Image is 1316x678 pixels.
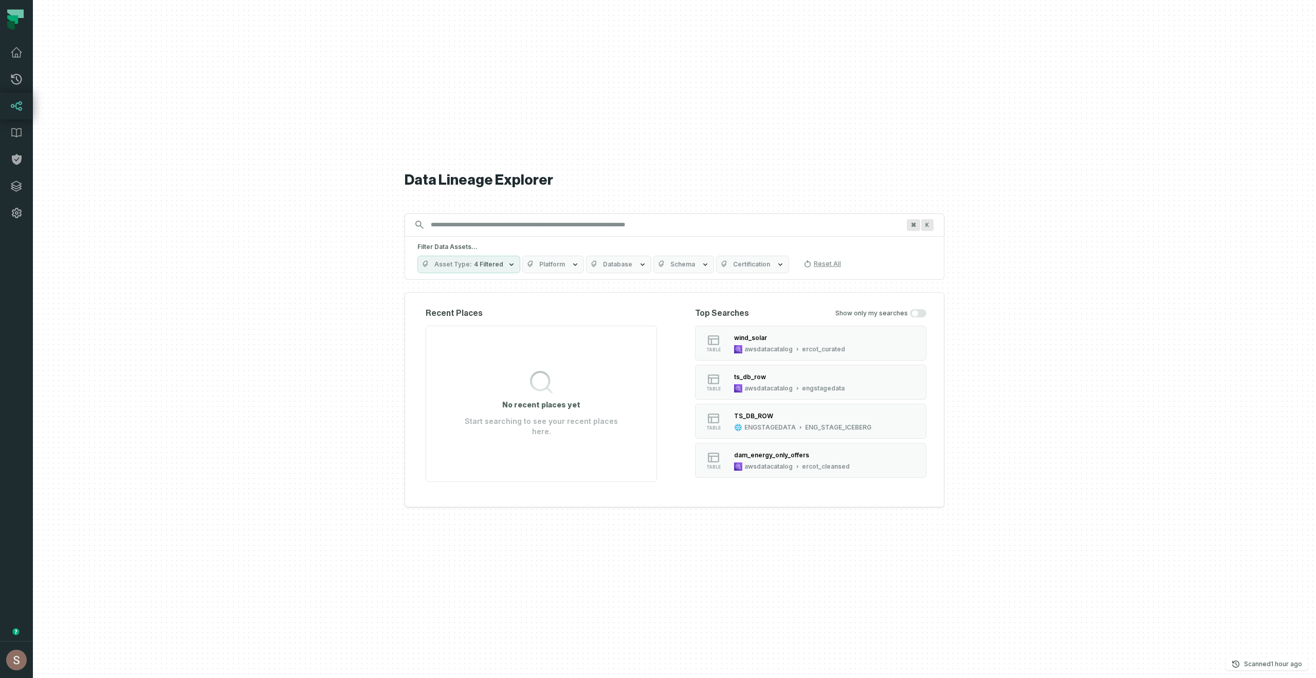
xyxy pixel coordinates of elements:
[11,627,21,636] div: Tooltip anchor
[921,219,934,231] span: Press ⌘ + K to focus the search bar
[1226,658,1308,670] button: Scanned[DATE] 11:01:55 AM
[1271,660,1302,668] relative-time: Aug 12, 2025, 11:01 AM GMT+3
[6,650,27,670] img: avatar of Shay Gafniel
[405,171,944,189] h1: Data Lineage Explorer
[907,219,920,231] span: Press ⌘ + K to focus the search bar
[1244,659,1302,669] p: Scanned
